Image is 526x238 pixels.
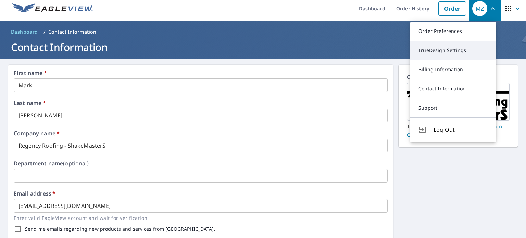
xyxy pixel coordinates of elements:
[14,161,89,166] label: Department name
[410,98,496,117] a: Support
[14,214,383,222] p: Enter valid EagleView account and wait for verification
[410,117,496,142] button: Log Out
[438,1,466,16] a: Order
[14,130,60,136] label: Company name
[43,28,46,36] li: /
[48,28,97,35] p: Contact Information
[8,26,41,37] a: Dashboard
[12,3,93,14] img: EV Logo
[410,41,496,60] a: TrueDesign Settings
[410,60,496,79] a: Billing Information
[410,22,496,41] a: Order Preferences
[25,227,215,231] label: Send me emails regarding new products and services from [GEOGRAPHIC_DATA].
[434,126,488,134] span: Log Out
[410,79,496,98] a: Contact Information
[472,1,487,16] div: MZ
[407,73,510,83] p: Company Logo
[14,70,47,76] label: First name
[14,191,55,196] label: Email address
[407,121,510,139] p: To change this image, go to the
[14,100,46,106] label: Last name
[8,26,518,37] nav: breadcrumb
[407,84,509,120] img: Regency_logo_BW.png
[8,40,518,54] h1: Contact Information
[63,160,89,167] b: (optional)
[11,28,38,35] span: Dashboard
